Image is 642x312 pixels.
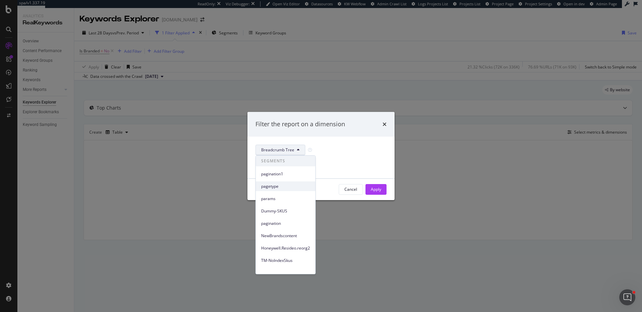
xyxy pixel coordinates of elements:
div: times [383,120,387,129]
iframe: Intercom live chat [619,289,635,305]
span: SEGMENTS [256,156,315,166]
div: Apply [371,186,381,192]
span: Dummy-SKUS [261,208,310,214]
button: Apply [365,184,387,195]
span: TM-NoIndexSkus [261,258,310,264]
div: Filter the report on a dimension [255,120,345,129]
span: params [261,196,310,202]
div: Cancel [344,186,357,192]
span: Rollout-Categories [261,270,310,276]
span: pagination1 [261,171,310,177]
button: Cancel [339,184,363,195]
button: Breadcrumb Tree [255,145,305,155]
span: pagination [261,220,310,226]
span: Honeywell.Resideo.reorg2 [261,245,310,251]
span: pagetype [261,183,310,189]
span: NewBrandscontent [261,233,310,239]
div: modal [247,112,395,200]
div: Select all data available [255,161,387,166]
span: Breadcrumb Tree [261,147,294,153]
